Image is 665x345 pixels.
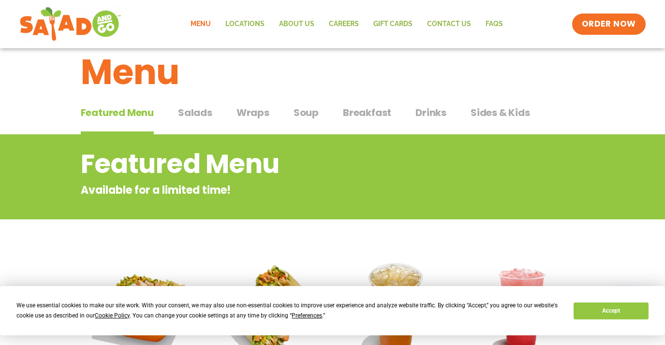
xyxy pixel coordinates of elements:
span: ORDER NOW [582,18,636,30]
div: Tabbed content [81,102,585,135]
span: Wraps [236,105,269,120]
span: Salads [178,105,212,120]
span: Preferences [292,312,322,319]
span: Sides & Kids [471,105,530,120]
img: new-SAG-logo-768×292 [19,5,121,43]
a: GIFT CARDS [366,13,420,35]
div: We use essential cookies to make our site work. With your consent, we may also use non-essential ... [16,301,562,321]
a: Menu [183,13,218,35]
a: About Us [272,13,322,35]
h2: Featured Menu [81,144,507,184]
a: FAQs [478,13,510,35]
a: Locations [218,13,272,35]
a: Contact Us [420,13,478,35]
a: Careers [322,13,366,35]
span: Soup [294,105,319,120]
span: Breakfast [343,105,391,120]
h1: Menu [81,46,585,98]
span: Drinks [415,105,446,120]
a: ORDER NOW [572,14,646,35]
button: Accept [574,302,648,319]
span: Cookie Policy [95,312,130,319]
span: Featured Menu [81,105,154,120]
p: Available for a limited time! [81,182,507,198]
nav: Menu [183,13,510,35]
